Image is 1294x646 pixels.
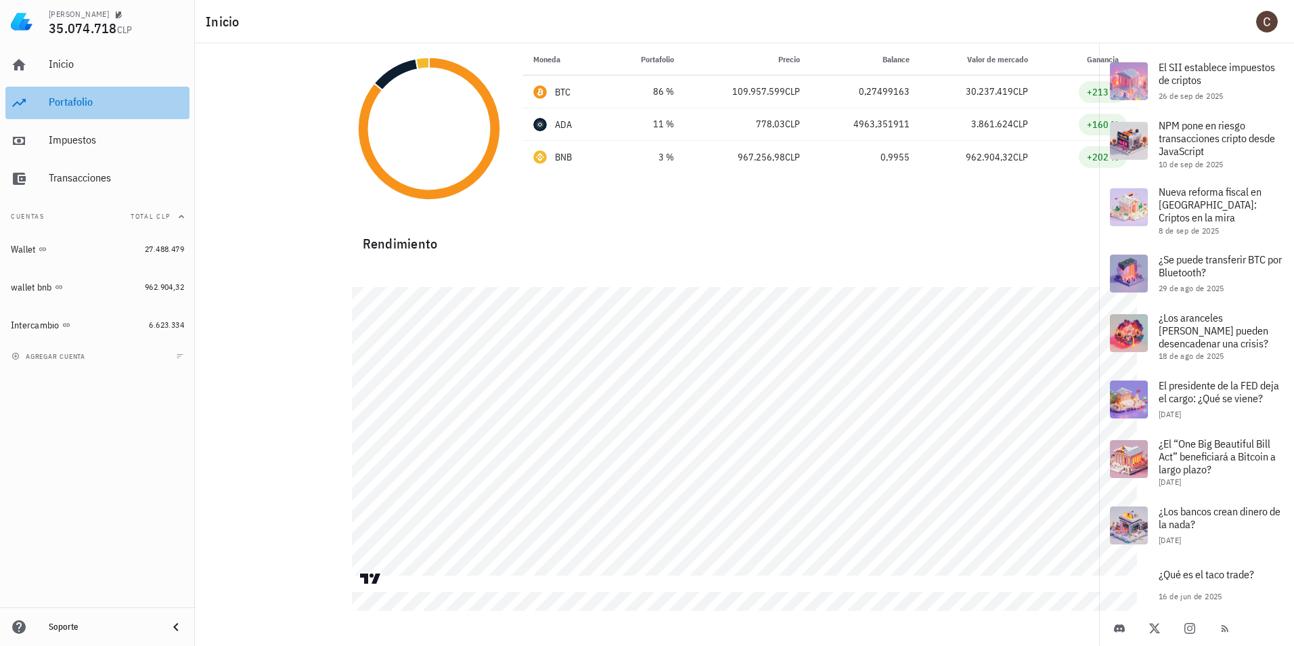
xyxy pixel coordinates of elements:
[822,117,910,131] div: 4963,351911
[1013,118,1028,130] span: CLP
[145,244,184,254] span: 27.488.479
[1099,244,1294,303] a: ¿Se puede transferir BTC por Bluetooth? 29 de ago de 2025
[619,150,674,165] div: 3 %
[1013,85,1028,98] span: CLP
[359,572,382,585] a: Charting by TradingView
[1159,535,1181,545] span: [DATE]
[533,85,547,99] div: BTC-icon
[1013,151,1028,163] span: CLP
[49,9,109,20] div: [PERSON_NAME]
[1099,177,1294,244] a: Nueva reforma fiscal en [GEOGRAPHIC_DATA]: Criptos en la mira 8 de sep de 2025
[555,85,571,99] div: BTC
[131,212,171,221] span: Total CLP
[522,43,608,76] th: Moneda
[206,11,245,33] h1: Inicio
[5,163,189,195] a: Transacciones
[1159,409,1181,419] span: [DATE]
[1099,303,1294,370] a: ¿Los aranceles [PERSON_NAME] pueden desencadenar una crisis? 18 de ago de 2025
[8,349,91,363] button: agregar cuenta
[1099,370,1294,429] a: El presidente de la FED deja el cargo: ¿Qué se viene? [DATE]
[1159,185,1262,224] span: Nueva reforma fiscal en [GEOGRAPHIC_DATA]: Criptos en la mira
[1159,311,1268,350] span: ¿Los aranceles [PERSON_NAME] pueden desencadenar una crisis?
[920,43,1039,76] th: Valor de mercado
[822,85,910,99] div: 0,27499163
[1159,379,1279,405] span: El presidente de la FED deja el cargo: ¿Qué se viene?
[1159,437,1276,476] span: ¿El “One Big Beautiful Bill Act” beneficiará a Bitcoin a largo plazo?
[1159,477,1181,487] span: [DATE]
[14,352,85,361] span: agregar cuenta
[533,118,547,131] div: ADA-icon
[966,151,1013,163] span: 962.904,32
[533,150,547,164] div: BNB-icon
[5,49,189,81] a: Inicio
[1159,253,1282,279] span: ¿Se puede transferir BTC por Bluetooth?
[608,43,685,76] th: Portafolio
[49,19,117,37] span: 35.074.718
[1099,496,1294,555] a: ¿Los bancos crean dinero de la nada? [DATE]
[785,118,800,130] span: CLP
[685,43,811,76] th: Precio
[49,95,184,108] div: Portafolio
[1159,159,1224,169] span: 10 de sep de 2025
[756,118,785,130] span: 778,03
[966,85,1013,98] span: 30.237.419
[49,133,184,146] div: Impuestos
[117,24,133,36] span: CLP
[1256,11,1278,33] div: avatar
[1087,54,1127,64] span: Ganancia
[11,282,52,293] div: wallet bnb
[11,11,32,33] img: LedgiFi
[619,85,674,99] div: 86 %
[1087,150,1119,164] div: +202 %
[619,117,674,131] div: 11 %
[49,171,184,184] div: Transacciones
[1099,429,1294,496] a: ¿El “One Big Beautiful Bill Act” beneficiará a Bitcoin a largo plazo? [DATE]
[555,150,573,164] div: BNB
[11,320,60,331] div: Intercambio
[1099,555,1294,615] a: ¿Qué es el taco trade? 16 de jun de 2025
[5,309,189,341] a: Intercambio 6.623.334
[785,151,800,163] span: CLP
[5,271,189,303] a: wallet bnb 962.904,32
[5,87,189,119] a: Portafolio
[1159,225,1219,236] span: 8 de sep de 2025
[785,85,800,98] span: CLP
[1099,111,1294,177] a: NPM pone en riesgo transacciones cripto desde JavaScript 10 de sep de 2025
[5,200,189,233] button: CuentasTotal CLP
[1159,351,1224,361] span: 18 de ago de 2025
[1159,283,1224,293] span: 29 de ago de 2025
[1159,504,1280,531] span: ¿Los bancos crean dinero de la nada?
[732,85,785,98] span: 109.957.599
[5,233,189,265] a: Wallet 27.488.479
[1087,85,1119,99] div: +213 %
[1159,60,1275,87] span: El SII establece impuestos de criptos
[555,118,573,131] div: ADA
[971,118,1013,130] span: 3.861.624
[145,282,184,292] span: 962.904,32
[1099,51,1294,111] a: El SII establece impuestos de criptos 26 de sep de 2025
[1159,119,1275,158] span: NPM pone en riesgo transacciones cripto desde JavaScript
[49,58,184,70] div: Inicio
[352,222,1138,255] div: Rendimiento
[149,320,184,330] span: 6.623.334
[738,151,785,163] span: 967.256,98
[811,43,920,76] th: Balance
[1159,91,1224,101] span: 26 de sep de 2025
[1159,567,1254,581] span: ¿Qué es el taco trade?
[11,244,36,255] div: Wallet
[822,150,910,165] div: 0,9955
[5,125,189,157] a: Impuestos
[1087,118,1119,131] div: +160 %
[49,622,157,632] div: Soporte
[1159,591,1222,601] span: 16 de jun de 2025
